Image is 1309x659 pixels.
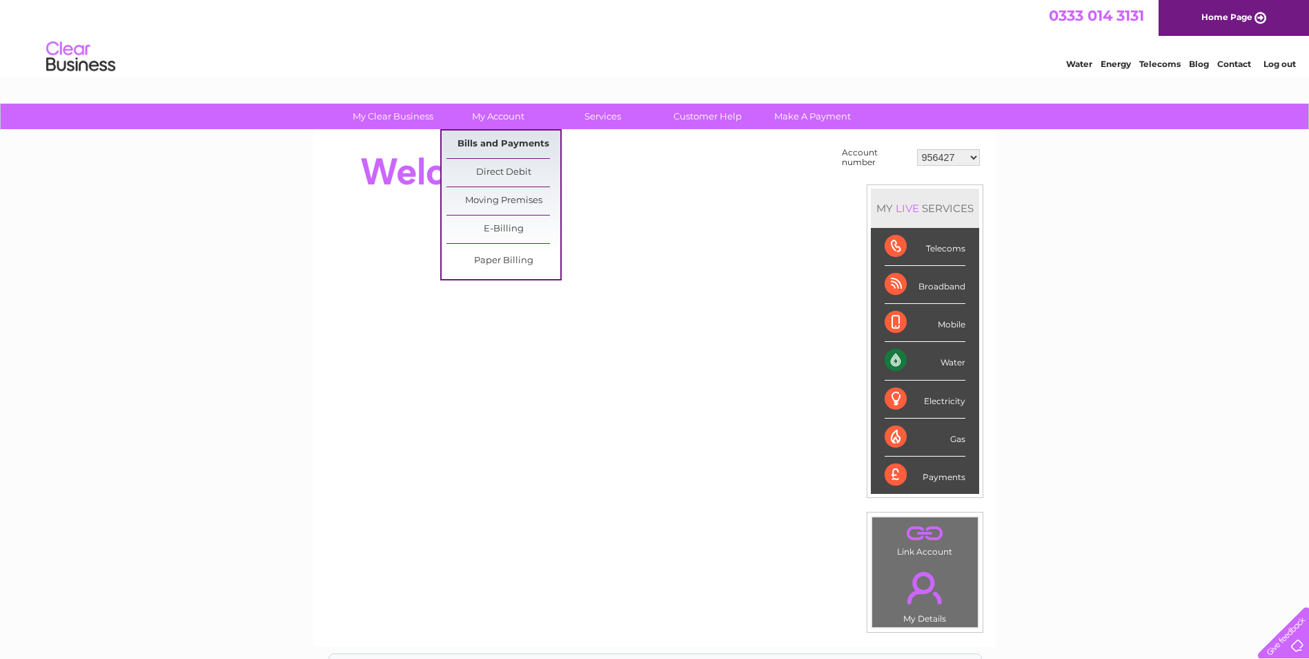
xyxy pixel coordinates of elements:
[651,104,765,129] a: Customer Help
[893,202,922,215] div: LIVE
[546,104,660,129] a: Services
[885,457,965,494] div: Payments
[446,159,560,187] a: Direct Debit
[446,187,560,215] a: Moving Premises
[871,189,979,228] div: MY SERVICES
[838,144,914,171] td: Account number
[872,517,978,560] td: Link Account
[441,104,555,129] a: My Account
[1049,7,1144,24] a: 0333 014 3131
[885,419,965,457] div: Gas
[46,36,116,78] img: logo.png
[1217,59,1251,69] a: Contact
[1139,59,1181,69] a: Telecoms
[329,8,981,67] div: Clear Business is a trading name of Verastar Limited (registered in [GEOGRAPHIC_DATA] No. 3667643...
[1189,59,1209,69] a: Blog
[446,247,560,275] a: Paper Billing
[885,266,965,304] div: Broadband
[885,228,965,266] div: Telecoms
[1101,59,1131,69] a: Energy
[876,564,974,612] a: .
[1066,59,1092,69] a: Water
[872,560,978,628] td: My Details
[336,104,450,129] a: My Clear Business
[446,216,560,243] a: E-Billing
[885,381,965,419] div: Electricity
[446,131,560,158] a: Bills and Payments
[876,521,974,545] a: .
[756,104,869,129] a: Make A Payment
[885,342,965,380] div: Water
[885,304,965,342] div: Mobile
[1263,59,1296,69] a: Log out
